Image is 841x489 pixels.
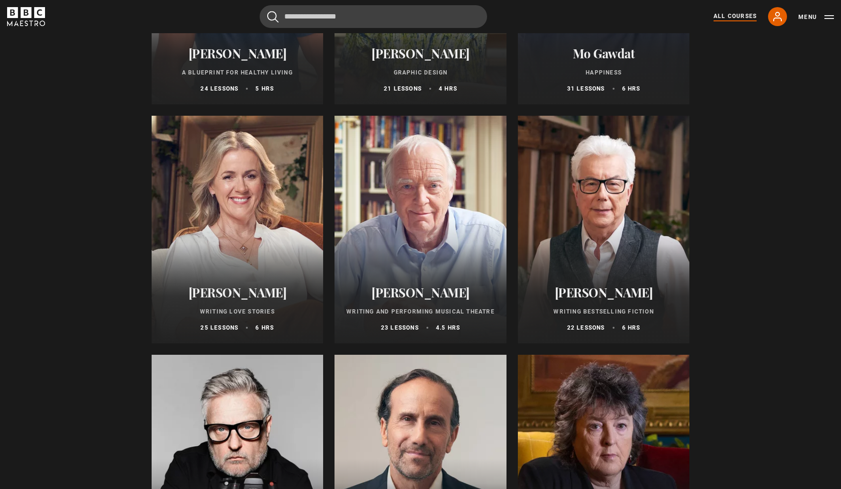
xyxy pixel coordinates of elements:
[260,5,487,28] input: Search
[163,68,312,77] p: A Blueprint for Healthy Living
[384,84,422,93] p: 21 lessons
[567,84,605,93] p: 31 lessons
[346,307,495,316] p: Writing and Performing Musical Theatre
[200,84,238,93] p: 24 lessons
[439,84,457,93] p: 4 hrs
[529,68,678,77] p: Happiness
[163,307,312,316] p: Writing Love Stories
[255,84,274,93] p: 5 hrs
[346,68,495,77] p: Graphic Design
[346,285,495,300] h2: [PERSON_NAME]
[163,285,312,300] h2: [PERSON_NAME]
[622,84,641,93] p: 6 hrs
[381,323,419,332] p: 23 lessons
[436,323,460,332] p: 4.5 hrs
[152,116,324,343] a: [PERSON_NAME] Writing Love Stories 25 lessons 6 hrs
[7,7,45,26] svg: BBC Maestro
[798,12,834,22] button: Toggle navigation
[518,116,690,343] a: [PERSON_NAME] Writing Bestselling Fiction 22 lessons 6 hrs
[529,307,678,316] p: Writing Bestselling Fiction
[255,323,274,332] p: 6 hrs
[346,46,495,61] h2: [PERSON_NAME]
[714,12,757,21] a: All Courses
[529,285,678,300] h2: [PERSON_NAME]
[335,116,506,343] a: [PERSON_NAME] Writing and Performing Musical Theatre 23 lessons 4.5 hrs
[567,323,605,332] p: 22 lessons
[267,11,279,23] button: Submit the search query
[529,46,678,61] h2: Mo Gawdat
[622,323,641,332] p: 6 hrs
[200,323,238,332] p: 25 lessons
[163,46,312,61] h2: [PERSON_NAME]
